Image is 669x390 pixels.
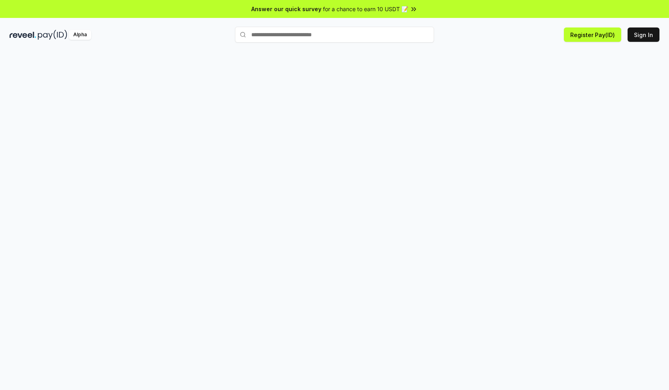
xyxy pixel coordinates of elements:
[10,30,36,40] img: reveel_dark
[628,27,659,42] button: Sign In
[69,30,91,40] div: Alpha
[38,30,67,40] img: pay_id
[323,5,408,13] span: for a chance to earn 10 USDT 📝
[564,27,621,42] button: Register Pay(ID)
[251,5,321,13] span: Answer our quick survey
